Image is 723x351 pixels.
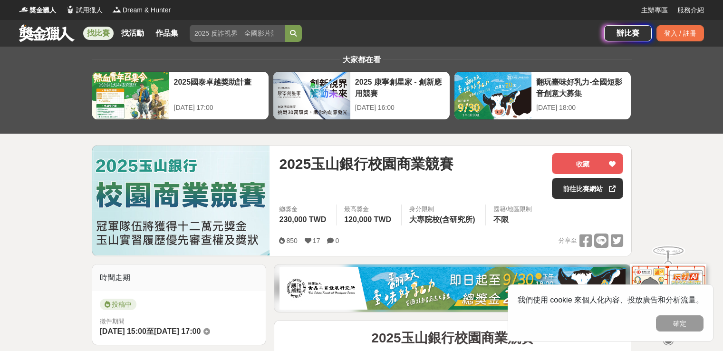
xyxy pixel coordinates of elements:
[355,103,445,113] div: [DATE] 16:00
[536,103,626,113] div: [DATE] 18:00
[92,264,266,291] div: 時間走期
[641,5,668,15] a: 主辦專區
[92,146,270,255] img: Cover Image
[19,5,56,15] a: Logo獎金獵人
[335,237,339,244] span: 0
[280,267,626,310] img: 1c81a89c-c1b3-4fd6-9c6e-7d29d79abef5.jpg
[313,237,320,244] span: 17
[100,318,125,325] span: 徵件期間
[279,153,453,175] span: 2025玉山銀行校園商業競賽
[66,5,75,14] img: Logo
[677,5,704,15] a: 服務介紹
[344,205,394,214] span: 最高獎金
[409,205,478,214] div: 身分限制
[76,5,103,15] span: 試用獵人
[559,234,577,248] span: 分享至
[92,71,269,120] a: 2025國泰卓越獎助計畫[DATE] 17:00
[344,215,391,224] span: 120,000 TWD
[174,103,264,113] div: [DATE] 17:00
[340,56,383,64] span: 大家都在看
[66,5,103,15] a: Logo試用獵人
[371,331,534,345] strong: 2025玉山銀行校園商業競賽
[154,327,201,335] span: [DATE] 17:00
[112,5,122,14] img: Logo
[117,27,148,40] a: 找活動
[100,299,136,310] span: 投稿中
[152,27,182,40] a: 作品集
[536,77,626,98] div: 翻玩臺味好乳力-全國短影音創意大募集
[630,264,706,327] img: d2146d9a-e6f6-4337-9592-8cefde37ba6b.png
[355,77,445,98] div: 2025 康寧創星家 - 創新應用競賽
[19,5,29,14] img: Logo
[454,71,631,120] a: 翻玩臺味好乳力-全國短影音創意大募集[DATE] 18:00
[552,153,623,174] button: 收藏
[552,178,623,199] a: 前往比賽網站
[279,205,328,214] span: 總獎金
[656,25,704,41] div: 登入 / 註冊
[279,215,326,224] span: 230,000 TWD
[123,5,171,15] span: Dream & Hunter
[493,215,509,224] span: 不限
[112,5,171,15] a: LogoDream & Hunter
[604,25,652,41] a: 辦比賽
[409,215,475,224] span: 大專院校(含研究所)
[29,5,56,15] span: 獎金獵人
[83,27,114,40] a: 找比賽
[174,77,264,98] div: 2025國泰卓越獎助計畫
[493,205,532,214] div: 國籍/地區限制
[100,327,146,335] span: [DATE] 15:00
[273,71,450,120] a: 2025 康寧創星家 - 創新應用競賽[DATE] 16:00
[518,296,704,304] span: 我們使用 cookie 來個人化內容、投放廣告和分析流量。
[286,237,297,244] span: 850
[146,327,154,335] span: 至
[190,25,285,42] input: 2025 反詐視界—全國影片競賽
[656,315,704,331] button: 確定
